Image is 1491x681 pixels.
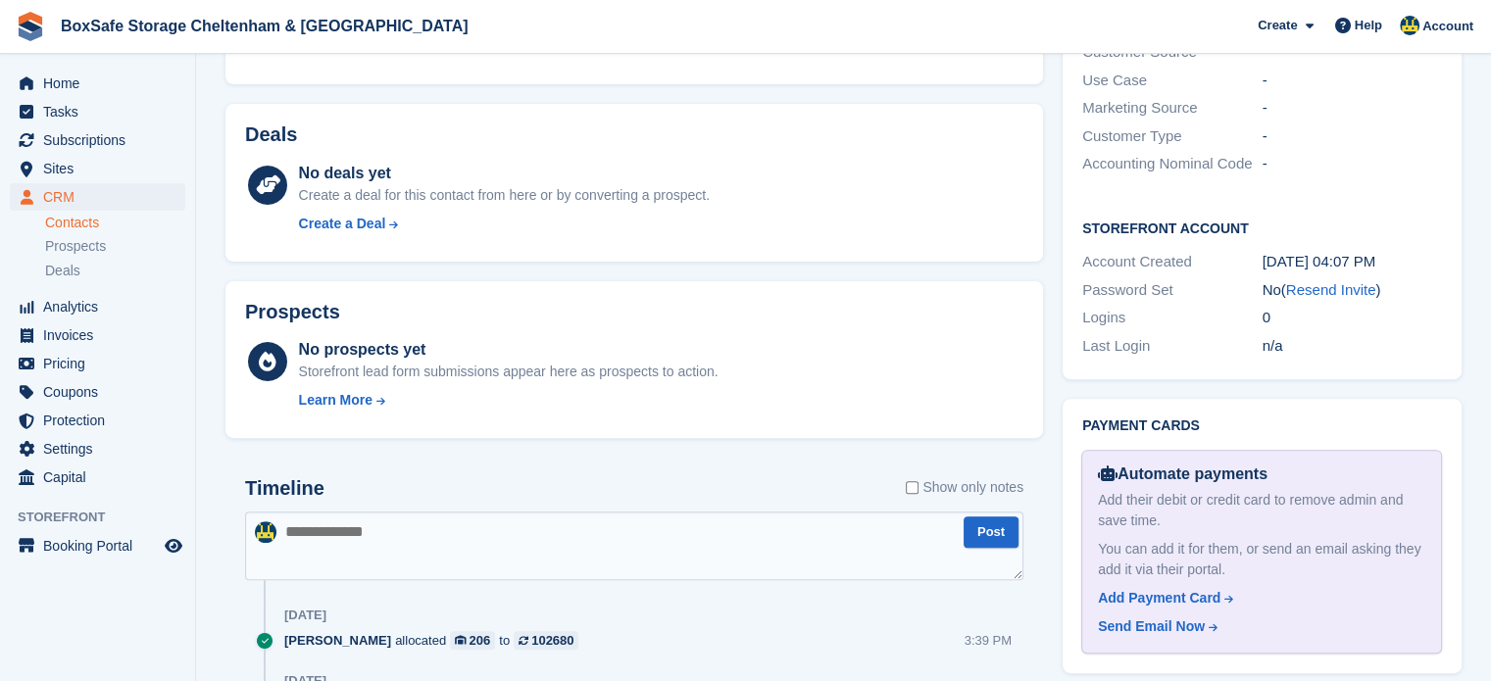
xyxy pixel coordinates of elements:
a: menu [10,532,185,559]
div: 102680 [531,631,573,650]
div: Send Email Now [1098,616,1205,637]
div: Logins [1082,307,1263,329]
a: menu [10,155,185,182]
div: No [1263,279,1443,302]
a: Deals [45,261,185,281]
img: stora-icon-8386f47178a22dfd0bd8f6a31ec36ba5ce8667c1dd55bd0f319d3a0aa187defe.svg [16,12,45,41]
span: Help [1355,16,1382,35]
div: [DATE] [284,608,326,623]
div: Add their debit or credit card to remove admin and save time. [1098,490,1425,531]
a: Resend Invite [1286,281,1376,298]
div: - [1263,97,1443,120]
div: Automate payments [1098,462,1425,486]
a: 206 [450,631,495,650]
a: menu [10,183,185,211]
div: You can add it for them, or send an email asking they add it via their portal. [1098,539,1425,580]
span: Capital [43,463,161,491]
span: Home [43,70,161,97]
div: No prospects yet [299,338,719,362]
span: Settings [43,435,161,462]
div: Customer Type [1082,125,1263,148]
div: - [1263,153,1443,175]
a: menu [10,463,185,491]
div: n/a [1263,335,1443,358]
div: Learn More [299,390,373,411]
button: Post [964,516,1019,549]
a: menu [10,98,185,125]
span: Analytics [43,293,161,320]
div: Create a Deal [299,214,386,234]
div: Account Created [1082,251,1263,273]
div: 3:39 PM [965,631,1012,650]
span: ( ) [1281,281,1381,298]
span: Pricing [43,350,161,377]
a: menu [10,70,185,97]
a: menu [10,293,185,320]
div: [DATE] 04:07 PM [1263,251,1443,273]
span: Deals [45,262,80,280]
div: Password Set [1082,279,1263,302]
h2: Deals [245,123,297,146]
a: Prospects [45,236,185,257]
h2: Prospects [245,301,340,323]
div: Accounting Nominal Code [1082,153,1263,175]
div: allocated to [284,631,588,650]
h2: Storefront Account [1082,218,1442,237]
span: Create [1258,16,1297,35]
span: Booking Portal [43,532,161,559]
h2: Payment cards [1082,418,1442,434]
span: Tasks [43,98,161,125]
div: No deals yet [299,162,710,185]
a: Contacts [45,214,185,232]
div: Last Login [1082,335,1263,358]
div: Marketing Source [1082,97,1263,120]
img: Kim Virabi [255,521,276,543]
input: Show only notes [906,477,919,498]
div: 206 [470,631,491,650]
span: Prospects [45,237,106,256]
a: Create a Deal [299,214,710,234]
a: menu [10,126,185,154]
div: 0 [1263,307,1443,329]
span: Storefront [18,508,195,527]
span: Account [1422,17,1473,36]
a: BoxSafe Storage Cheltenham & [GEOGRAPHIC_DATA] [53,10,475,42]
div: Use Case [1082,70,1263,92]
h2: Timeline [245,477,324,500]
a: Add Payment Card [1098,588,1417,608]
span: Subscriptions [43,126,161,154]
a: 102680 [514,631,578,650]
div: - [1263,70,1443,92]
a: menu [10,321,185,349]
a: menu [10,407,185,434]
div: Create a deal for this contact from here or by converting a prospect. [299,185,710,206]
span: Coupons [43,378,161,406]
span: Sites [43,155,161,182]
a: menu [10,350,185,377]
label: Show only notes [906,477,1023,498]
a: Learn More [299,390,719,411]
span: CRM [43,183,161,211]
a: menu [10,435,185,462]
a: menu [10,378,185,406]
div: - [1263,125,1443,148]
span: [PERSON_NAME] [284,631,391,650]
div: Storefront lead form submissions appear here as prospects to action. [299,362,719,382]
img: Kim Virabi [1400,16,1419,35]
span: Invoices [43,321,161,349]
div: Add Payment Card [1098,588,1220,608]
span: Protection [43,407,161,434]
a: Preview store [162,534,185,558]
